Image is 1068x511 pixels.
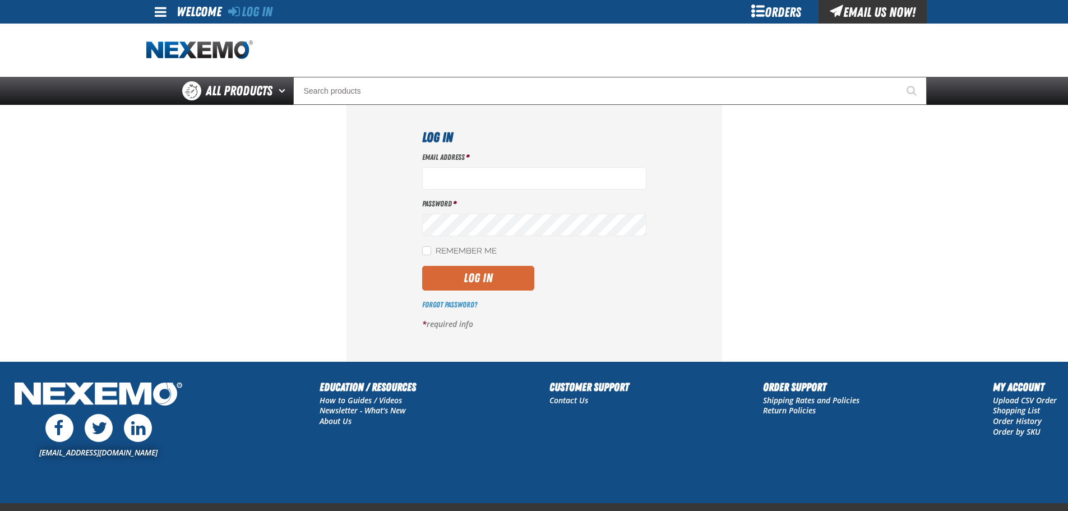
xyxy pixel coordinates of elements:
[293,77,927,105] input: Search
[549,379,629,395] h2: Customer Support
[993,379,1057,395] h2: My Account
[422,199,646,209] label: Password
[146,40,253,60] img: Nexemo logo
[39,447,158,458] a: [EMAIL_ADDRESS][DOMAIN_NAME]
[228,4,272,20] a: Log In
[11,379,186,412] img: Nexemo Logo
[206,81,272,101] span: All Products
[422,246,497,257] label: Remember Me
[763,395,859,406] a: Shipping Rates and Policies
[275,77,293,105] button: Open All Products pages
[320,405,406,416] a: Newsletter - What's New
[993,426,1041,437] a: Order by SKU
[993,405,1040,416] a: Shopping List
[422,246,431,255] input: Remember Me
[422,127,646,148] h1: Log In
[993,395,1057,406] a: Upload CSV Order
[549,395,588,406] a: Contact Us
[899,77,927,105] button: Start Searching
[993,416,1042,426] a: Order History
[422,300,477,309] a: Forgot Password?
[422,319,646,330] p: required info
[763,405,816,416] a: Return Policies
[422,266,534,291] button: Log In
[320,379,416,395] h2: Education / Resources
[422,152,646,163] label: Email Address
[763,379,859,395] h2: Order Support
[320,416,352,426] a: About Us
[146,40,253,60] a: Home
[320,395,402,406] a: How to Guides / Videos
